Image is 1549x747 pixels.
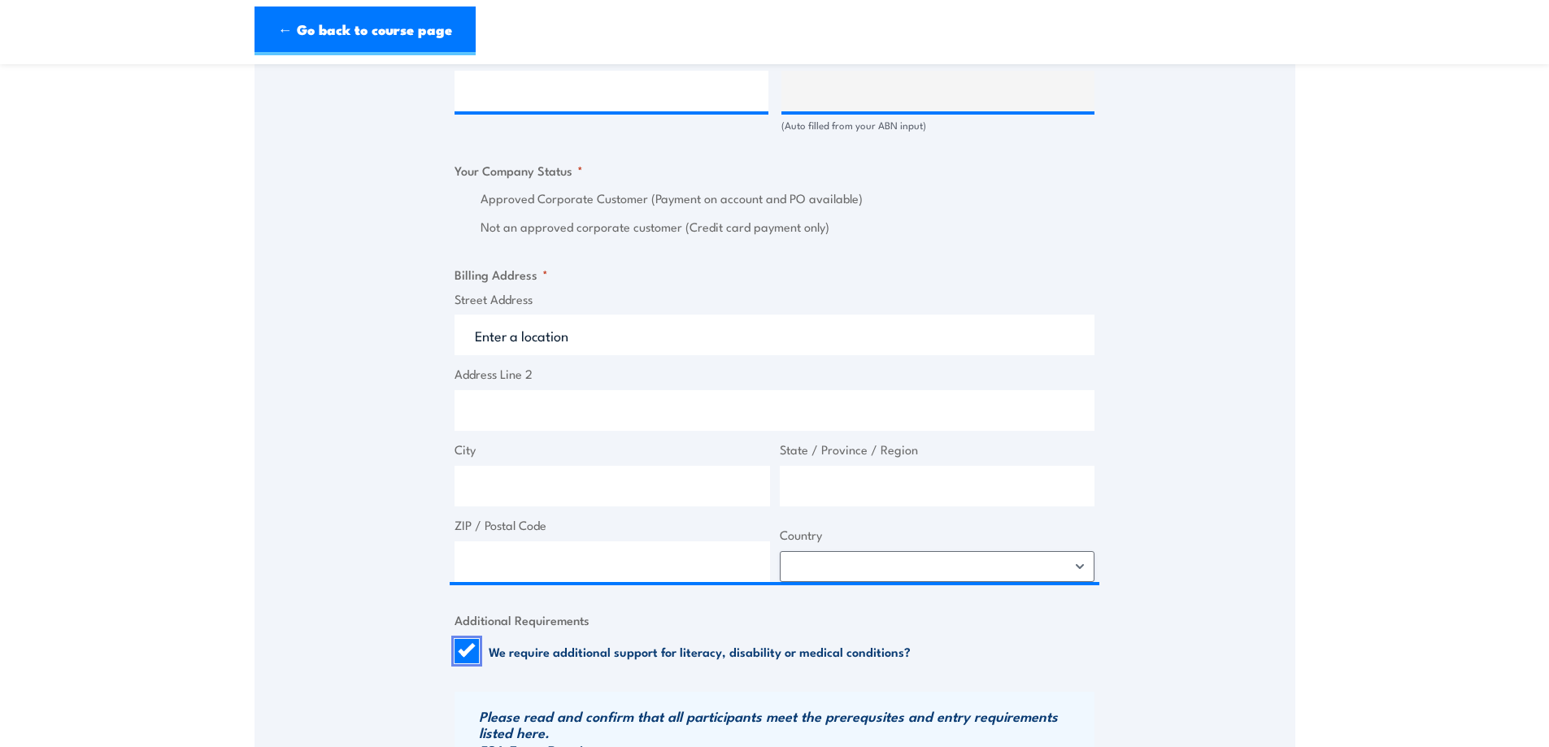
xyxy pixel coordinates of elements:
label: State / Province / Region [780,441,1095,459]
legend: Your Company Status [455,161,583,180]
input: Enter a location [455,315,1094,355]
label: ZIP / Postal Code [455,516,770,535]
legend: Billing Address [455,265,548,284]
h3: Please read and confirm that all participants meet the prerequsites and entry requirements listed... [479,708,1090,740]
label: Not an approved corporate customer (Credit card payment only) [481,218,1094,237]
label: Country [780,526,1095,545]
div: (Auto filled from your ABN input) [781,118,1095,133]
label: We require additional support for literacy, disability or medical conditions? [489,643,911,659]
label: City [455,441,770,459]
a: ← Go back to course page [255,7,476,55]
label: Approved Corporate Customer (Payment on account and PO available) [481,189,1094,208]
label: Street Address [455,290,1094,309]
legend: Additional Requirements [455,610,590,629]
label: Address Line 2 [455,365,1094,384]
